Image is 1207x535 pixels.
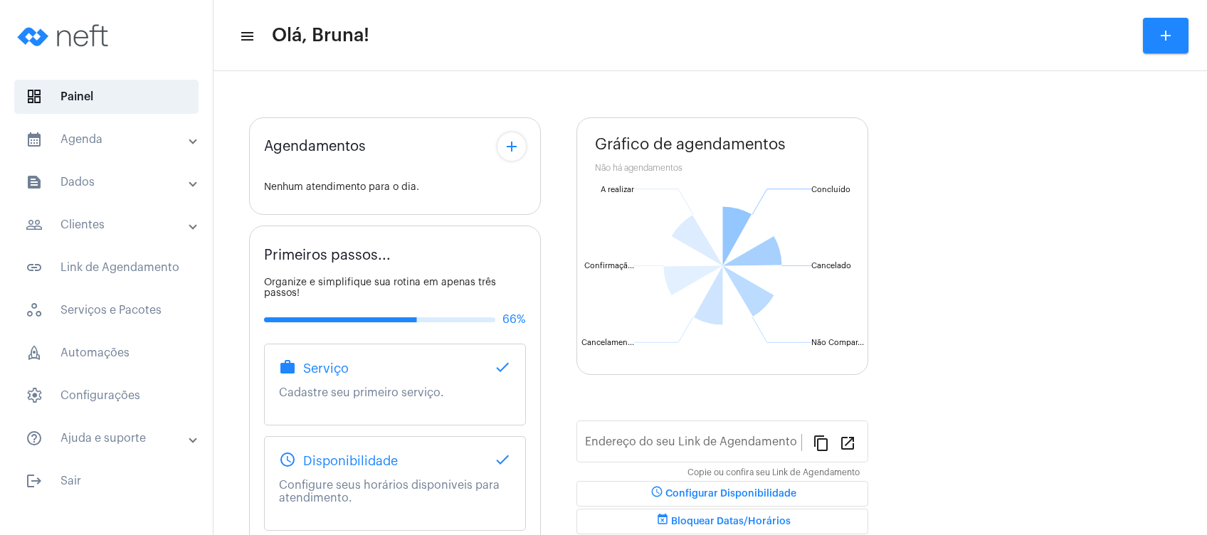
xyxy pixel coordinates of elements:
span: 66% [502,313,526,326]
text: A realizar [601,186,634,194]
mat-expansion-panel-header: sidenav iconAgenda [9,122,213,157]
button: Bloquear Datas/Horários [576,509,868,534]
mat-icon: work [279,359,296,376]
text: Cancelamen... [581,339,634,346]
text: Confirmaçã... [584,262,634,270]
mat-expansion-panel-header: sidenav iconAjuda e suporte [9,421,213,455]
mat-icon: add [503,138,520,155]
mat-hint: Copie ou confira seu Link de Agendamento [687,468,860,478]
button: Configurar Disponibilidade [576,481,868,507]
mat-icon: sidenav icon [26,131,43,148]
span: Primeiros passos... [264,248,391,263]
span: Organize e simplifique sua rotina em apenas três passos! [264,277,496,298]
span: Configurações [14,378,199,413]
span: Disponibilidade [303,454,398,468]
span: Painel [14,80,199,114]
span: Configurar Disponibilidade [648,489,796,499]
text: Não Compar... [811,339,864,346]
mat-icon: sidenav icon [26,430,43,447]
mat-expansion-panel-header: sidenav iconDados [9,165,213,199]
span: sidenav icon [26,88,43,105]
span: Automações [14,336,199,370]
p: Cadastre seu primeiro serviço. [279,386,511,399]
span: Agendamentos [264,139,366,154]
mat-icon: open_in_new [839,434,856,451]
div: Nenhum atendimento para o dia. [264,182,526,193]
mat-panel-title: Ajuda e suporte [26,430,190,447]
mat-icon: sidenav icon [26,259,43,276]
span: Serviço [303,361,349,376]
mat-panel-title: Dados [26,174,190,191]
mat-icon: add [1157,27,1174,44]
mat-panel-title: Clientes [26,216,190,233]
span: Link de Agendamento [14,250,199,285]
input: Link [585,438,801,451]
mat-icon: content_copy [813,434,830,451]
mat-icon: sidenav icon [26,174,43,191]
mat-icon: sidenav icon [239,28,253,45]
mat-icon: done [494,359,511,376]
text: Cancelado [811,262,851,270]
span: Olá, Bruna! [272,24,369,47]
mat-icon: schedule [279,451,296,468]
mat-expansion-panel-header: sidenav iconClientes [9,208,213,242]
span: sidenav icon [26,387,43,404]
mat-icon: sidenav icon [26,472,43,489]
mat-icon: done [494,451,511,468]
span: sidenav icon [26,344,43,361]
span: Gráfico de agendamentos [595,136,786,153]
mat-icon: sidenav icon [26,216,43,233]
text: Concluído [811,186,850,194]
mat-icon: schedule [648,485,665,502]
img: logo-neft-novo-2.png [11,7,118,64]
p: Configure seus horários disponiveis para atendimento. [279,479,511,504]
span: Bloquear Datas/Horários [654,517,791,526]
span: sidenav icon [26,302,43,319]
mat-icon: event_busy [654,513,671,530]
span: Sair [14,464,199,498]
mat-panel-title: Agenda [26,131,190,148]
span: Serviços e Pacotes [14,293,199,327]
